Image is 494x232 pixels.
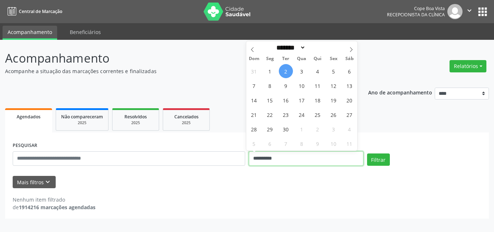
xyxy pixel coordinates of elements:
span: Setembro 15, 2025 [263,93,277,107]
span: Setembro 1, 2025 [263,64,277,78]
i: keyboard_arrow_down [44,178,52,186]
span: Setembro 5, 2025 [327,64,341,78]
span: Setembro 23, 2025 [279,107,293,122]
p: Acompanhamento [5,49,344,67]
span: Setembro 27, 2025 [342,107,357,122]
span: Setembro 11, 2025 [311,79,325,93]
span: Setembro 14, 2025 [247,93,261,107]
button: apps [476,5,489,18]
span: Setembro 12, 2025 [327,79,341,93]
span: Outubro 3, 2025 [327,122,341,136]
div: de [13,203,95,211]
div: 2025 [118,120,154,126]
span: Agendados [17,114,41,120]
select: Month [274,44,306,51]
span: Setembro 6, 2025 [342,64,357,78]
div: 2025 [61,120,103,126]
span: Setembro 22, 2025 [263,107,277,122]
span: Setembro 16, 2025 [279,93,293,107]
span: Dom [246,56,262,61]
span: Setembro 21, 2025 [247,107,261,122]
button: Filtrar [367,153,390,166]
span: Setembro 28, 2025 [247,122,261,136]
span: Setembro 17, 2025 [295,93,309,107]
span: Outubro 1, 2025 [295,122,309,136]
button: Relatórios [450,60,486,72]
span: Outubro 9, 2025 [311,136,325,151]
span: Setembro 8, 2025 [263,79,277,93]
span: Setembro 7, 2025 [247,79,261,93]
span: Sáb [341,56,357,61]
a: Acompanhamento [3,26,57,40]
a: Beneficiários [65,26,106,38]
span: Não compareceram [61,114,103,120]
span: Setembro 3, 2025 [295,64,309,78]
p: Ano de acompanhamento [368,88,432,97]
span: Setembro 29, 2025 [263,122,277,136]
label: PESQUISAR [13,140,37,151]
p: Acompanhe a situação das marcações correntes e finalizadas [5,67,344,75]
span: Setembro 26, 2025 [327,107,341,122]
span: Seg [262,56,278,61]
a: Central de Marcação [5,5,62,17]
span: Outubro 7, 2025 [279,136,293,151]
span: Setembro 25, 2025 [311,107,325,122]
span: Cancelados [174,114,199,120]
input: Year [306,44,329,51]
span: Outubro 5, 2025 [247,136,261,151]
div: 2025 [168,120,204,126]
span: Setembro 2, 2025 [279,64,293,78]
span: Outubro 2, 2025 [311,122,325,136]
div: Nenhum item filtrado [13,196,95,203]
span: Setembro 24, 2025 [295,107,309,122]
span: Setembro 20, 2025 [342,93,357,107]
strong: 1914216 marcações agendadas [19,204,95,211]
span: Outubro 11, 2025 [342,136,357,151]
span: Ter [278,56,294,61]
span: Setembro 18, 2025 [311,93,325,107]
span: Central de Marcação [19,8,62,14]
span: Setembro 4, 2025 [311,64,325,78]
span: Qui [310,56,325,61]
span: Setembro 10, 2025 [295,79,309,93]
span: Outubro 8, 2025 [295,136,309,151]
span: Sex [325,56,341,61]
span: Setembro 13, 2025 [342,79,357,93]
span: Setembro 30, 2025 [279,122,293,136]
img: img [447,4,463,19]
button:  [463,4,476,19]
span: Setembro 9, 2025 [279,79,293,93]
span: Outubro 6, 2025 [263,136,277,151]
span: Qua [294,56,310,61]
div: Cope Boa Vista [387,5,445,12]
span: Resolvidos [124,114,147,120]
i:  [465,7,473,14]
span: Agosto 31, 2025 [247,64,261,78]
span: Setembro 19, 2025 [327,93,341,107]
span: Outubro 4, 2025 [342,122,357,136]
span: Outubro 10, 2025 [327,136,341,151]
button: Mais filtroskeyboard_arrow_down [13,176,56,189]
span: Recepcionista da clínica [387,12,445,18]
